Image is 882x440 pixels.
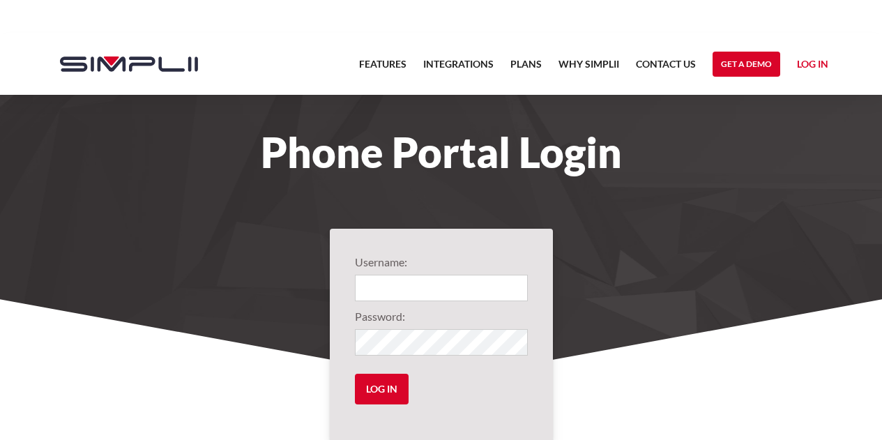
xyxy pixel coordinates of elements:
input: Log in [355,374,409,404]
a: Log in [797,56,828,77]
a: home [46,33,198,95]
a: Features [359,56,406,81]
a: Get a Demo [713,52,780,77]
a: Why Simplii [558,56,619,81]
h1: Phone Portal Login [46,137,837,167]
a: Integrations [423,56,494,81]
form: Login [355,254,528,416]
img: Simplii [60,56,198,72]
a: Plans [510,56,542,81]
a: Contact US [636,56,696,81]
label: Username: [355,254,528,271]
label: Password: [355,308,528,325]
